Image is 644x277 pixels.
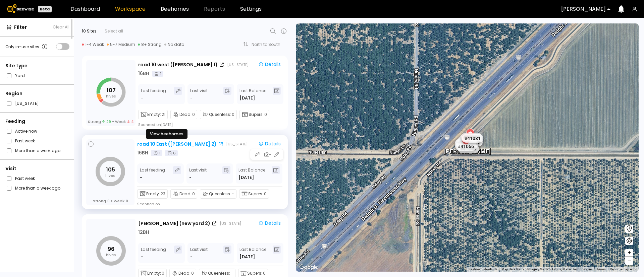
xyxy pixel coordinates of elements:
[126,199,128,203] span: 0
[190,246,208,260] div: Last visit
[93,199,128,203] div: Strong Weak
[141,254,144,260] div: -
[15,72,25,79] label: Yard
[239,87,266,101] div: Last Balance
[258,61,281,67] div: Details
[5,90,69,97] div: Region
[70,6,100,12] a: Dashboard
[461,133,482,142] div: # 41097
[141,95,144,101] div: -
[192,112,195,118] span: 0
[138,220,210,227] div: [PERSON_NAME] (new yard 2)
[204,6,225,12] span: Reports
[170,189,197,199] div: Dead:
[5,165,69,172] div: Visit
[232,191,234,197] span: -
[106,166,115,174] tspan: 105
[625,257,633,265] button: –
[137,141,217,148] div: road 10 East ([PERSON_NAME] 2)
[137,189,168,199] div: Empty:
[232,112,234,118] span: 0
[82,42,104,47] div: 1-4 Weak
[141,87,166,101] div: Last feeding
[170,110,197,119] div: Dead:
[258,141,281,147] div: Details
[15,185,60,192] label: More than a week ago
[444,140,491,154] div: [PERSON_NAME]
[105,173,115,178] tspan: hives
[190,87,208,101] div: Last visit
[252,43,285,47] div: North to South
[263,270,266,276] span: 0
[162,270,164,276] span: 0
[469,267,497,272] button: Keyboard shortcuts
[140,174,143,181] div: -
[238,166,265,181] div: Last Balance
[256,61,283,69] button: Details
[82,28,97,34] div: 10 Sites
[628,257,631,265] span: –
[7,4,34,13] img: Beewise logo
[264,112,267,118] span: 0
[256,140,283,148] button: Details
[190,254,193,260] div: -
[38,6,52,12] div: Beta
[140,166,165,181] div: Last feeding
[127,119,134,124] span: 4
[189,166,207,181] div: Last visit
[15,175,35,182] label: Past week
[191,270,194,276] span: 0
[256,219,283,227] button: Details
[226,141,248,147] div: [US_STATE]
[240,6,262,12] a: Settings
[138,122,173,127] div: Scanned on [DATE]
[239,189,269,199] div: Supers:
[102,119,111,124] span: 29
[161,6,189,12] a: Beehomes
[138,70,149,77] div: 16 BH
[106,93,116,99] tspan: hives
[298,263,320,272] a: Open this area in Google Maps (opens a new window)
[627,249,631,257] span: +
[239,246,266,260] div: Last Balance
[239,95,255,101] span: [DATE]
[258,220,281,226] div: Details
[53,24,69,30] button: Clear All
[264,191,267,197] span: 0
[152,71,163,77] div: 1
[610,267,637,271] a: Report a map error
[107,42,135,47] div: 5-7 Medium
[239,254,255,260] span: [DATE]
[162,112,165,118] span: 21
[5,43,49,51] div: Only in-use sites
[15,147,60,154] label: More than a week ago
[165,150,178,156] div: 6
[137,149,148,156] div: 16 BH
[200,189,236,199] div: Queenless:
[190,95,193,101] div: -
[161,191,165,197] span: 23
[192,191,195,197] span: 0
[298,263,320,272] img: Google
[238,174,254,181] span: [DATE]
[105,28,123,34] div: Select all
[501,267,592,271] span: Map data ©2025 Imagery ©2025 Airbus, Maxar Technologies
[137,201,160,207] div: Scanned on
[164,42,184,47] div: No data
[151,150,162,156] div: 1
[115,6,146,12] a: Workspace
[220,221,241,226] div: [US_STATE]
[88,119,134,124] div: Strong Weak
[462,134,483,143] div: # 41081
[227,62,249,67] div: [US_STATE]
[455,142,477,150] div: # 41066
[138,110,168,119] div: Empty:
[5,62,69,69] div: Site type
[458,144,479,153] div: # 41040
[106,252,116,258] tspan: hives
[106,86,115,94] tspan: 107
[15,128,37,135] label: Active now
[138,61,218,68] div: road 10 west ([PERSON_NAME] 1)
[108,245,114,253] tspan: 96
